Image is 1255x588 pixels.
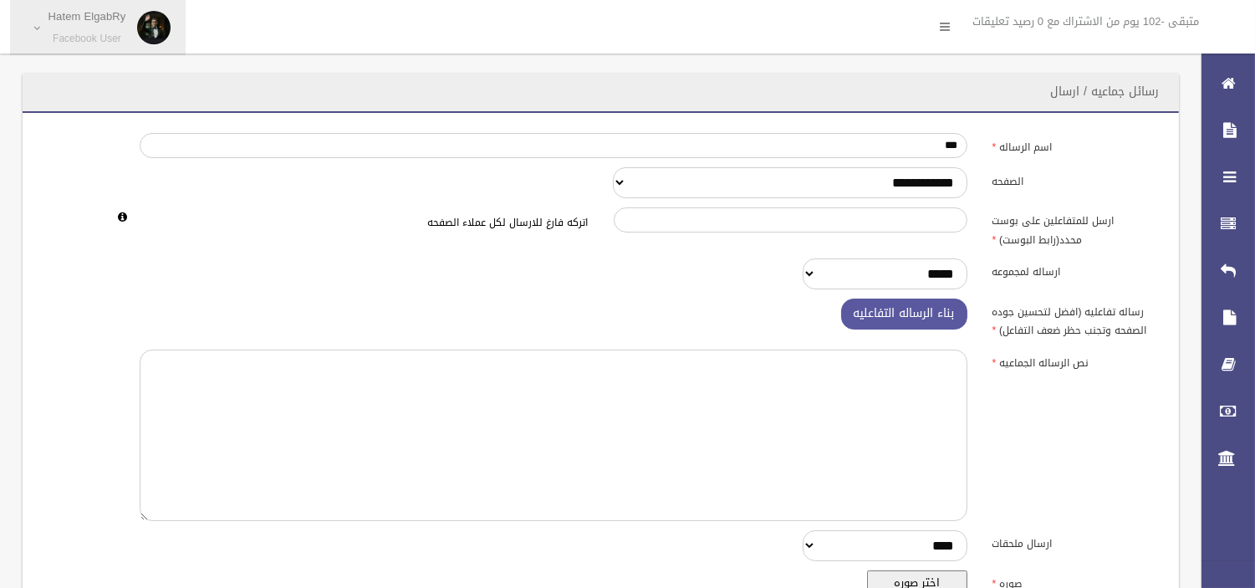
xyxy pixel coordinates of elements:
[980,167,1170,191] label: الصفحه
[980,299,1170,340] label: رساله تفاعليه (افضل لتحسين جوده الصفحه وتجنب حظر ضعف التفاعل)
[1030,75,1179,108] header: رسائل جماعيه / ارسال
[48,10,126,23] p: Hatem ElgabRy
[140,217,588,228] h6: اتركه فارغ للارسال لكل عملاء الصفحه
[980,133,1170,156] label: اسم الرساله
[980,350,1170,373] label: نص الرساله الجماعيه
[841,299,967,330] button: بناء الرساله التفاعليه
[980,530,1170,554] label: ارسال ملحقات
[980,207,1170,249] label: ارسل للمتفاعلين على بوست محدد(رابط البوست)
[980,258,1170,282] label: ارساله لمجموعه
[48,33,126,45] small: Facebook User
